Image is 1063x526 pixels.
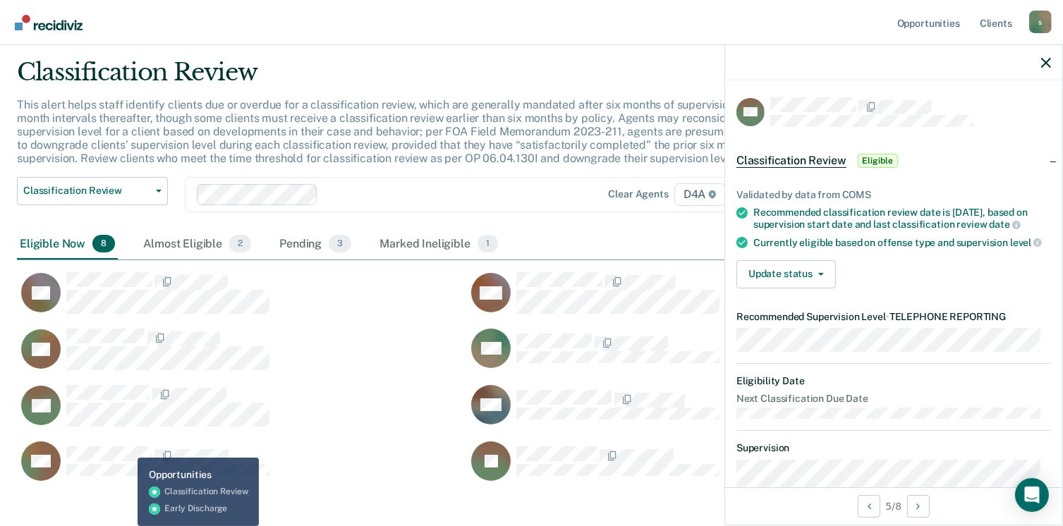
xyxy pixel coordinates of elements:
[23,185,150,197] span: Classification Review
[467,441,917,497] div: CaseloadOpportunityCell-0824080
[736,154,846,168] span: Classification Review
[609,188,669,200] div: Clear agents
[736,189,1051,201] div: Validated by data from COMS
[736,260,836,288] button: Update status
[277,229,354,260] div: Pending
[15,15,83,30] img: Recidiviz
[377,229,501,260] div: Marked Ineligible
[989,219,1020,230] span: date
[17,229,118,260] div: Eligible Now
[17,384,467,441] div: CaseloadOpportunityCell-0828088
[1010,237,1042,248] span: level
[329,235,351,253] span: 3
[17,441,467,497] div: CaseloadOpportunityCell-0786883
[467,328,917,384] div: CaseloadOpportunityCell-0784963
[907,495,930,518] button: Next Opportunity
[725,487,1062,525] div: 5 / 8
[92,235,115,253] span: 8
[736,393,1051,405] dt: Next Classification Due Date
[17,98,805,166] p: This alert helps staff identify clients due or overdue for a classification review, which are gen...
[1029,11,1052,33] div: s
[753,236,1051,249] div: Currently eligible based on offense type and supervision
[140,229,254,260] div: Almost Eligible
[229,235,251,253] span: 2
[478,235,498,253] span: 1
[858,495,880,518] button: Previous Opportunity
[17,271,467,328] div: CaseloadOpportunityCell-0822442
[858,154,898,168] span: Eligible
[467,271,917,328] div: CaseloadOpportunityCell-0802133
[1029,11,1052,33] button: Profile dropdown button
[736,442,1051,454] dt: Supervision
[725,138,1062,183] div: Classification ReviewEligible
[886,311,889,322] span: •
[753,207,1051,231] div: Recommended classification review date is [DATE], based on supervision start date and last classi...
[17,328,467,384] div: CaseloadOpportunityCell-0437647
[674,183,726,206] span: D4A
[736,311,1051,323] dt: Recommended Supervision Level TELEPHONE REPORTING
[1015,478,1049,512] div: Open Intercom Messenger
[17,58,814,98] div: Classification Review
[736,375,1051,387] dt: Eligibility Date
[467,384,917,441] div: CaseloadOpportunityCell-0828109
